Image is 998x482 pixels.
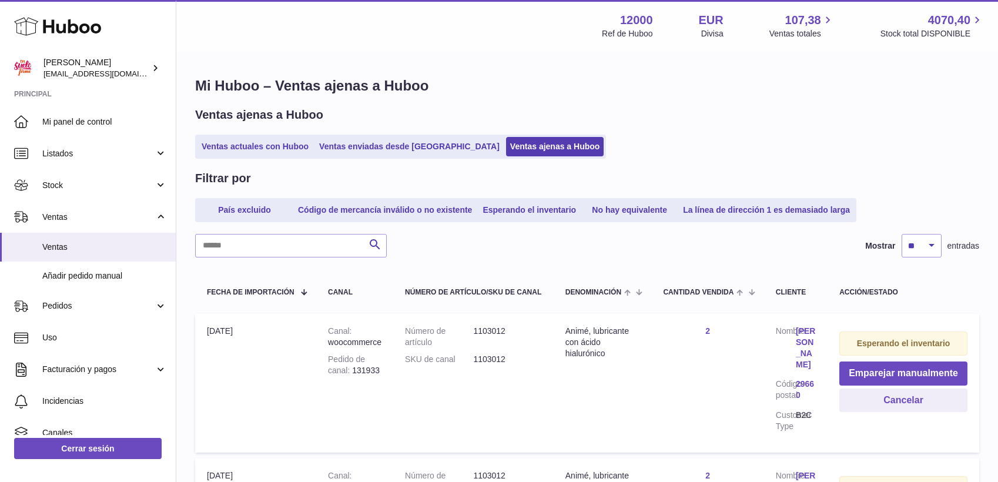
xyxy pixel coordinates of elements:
a: No hay equivalente [582,200,677,220]
div: Acción/Estado [839,289,967,296]
strong: EUR [699,12,724,28]
span: Canales [42,427,167,439]
a: 2 [705,326,710,336]
a: Cerrar sesión [14,438,162,459]
a: Ventas ajenas a Huboo [506,137,604,156]
span: Fecha de importación [207,289,294,296]
div: Animé, lubricante con ácido hialurónico [565,326,640,359]
h2: Filtrar por [195,170,250,186]
span: Stock total DISPONIBLE [880,28,984,39]
div: Divisa [701,28,724,39]
span: Mi panel de control [42,116,167,128]
span: Cantidad vendida [663,289,734,296]
div: Ref de Huboo [602,28,652,39]
dt: Número de artículo [405,326,473,348]
div: Canal [328,289,381,296]
a: Código de mercancía inválido o no existente [294,200,476,220]
dt: Código postal [776,379,796,404]
img: mar@ensuelofirme.com [14,59,32,77]
span: [EMAIL_ADDRESS][DOMAIN_NAME] [43,69,173,78]
a: Ventas enviadas desde [GEOGRAPHIC_DATA] [315,137,504,156]
div: Cliente [776,289,816,296]
strong: 12000 [620,12,653,28]
dd: 1103012 [473,354,541,365]
span: 4070,40 [928,12,970,28]
a: País excluido [197,200,292,220]
span: Listados [42,148,155,159]
div: 131933 [328,354,381,376]
strong: Pedido de canal [328,354,365,375]
a: Ventas actuales con Huboo [197,137,313,156]
span: Uso [42,332,167,343]
span: Ventas [42,212,155,223]
div: woocommerce [328,326,381,348]
span: Ventas [42,242,167,253]
span: Ventas totales [769,28,835,39]
strong: Canal [328,326,351,336]
span: 107,38 [785,12,821,28]
a: 29660 [796,379,816,401]
a: [PERSON_NAME] [796,326,816,370]
strong: Esperando el inventario [857,339,950,348]
span: Pedidos [42,300,155,312]
span: Añadir pedido manual [42,270,167,282]
button: Emparejar manualmente [839,361,967,386]
dd: 1103012 [473,326,541,348]
span: entradas [947,240,979,252]
dt: Nombre [776,326,796,373]
a: 2 [705,471,710,480]
div: Número de artículo/SKU de canal [405,289,542,296]
a: Esperando el inventario [478,200,580,220]
dd: B2C [796,410,816,432]
button: Cancelar [839,389,967,413]
span: Incidencias [42,396,167,407]
a: 4070,40 Stock total DISPONIBLE [880,12,984,39]
a: 107,38 Ventas totales [769,12,835,39]
td: [DATE] [195,314,316,453]
span: Denominación [565,289,621,296]
strong: Canal [328,471,351,480]
label: Mostrar [865,240,895,252]
h2: Ventas ajenas a Huboo [195,107,323,123]
span: Facturación y pagos [42,364,155,375]
dt: SKU de canal [405,354,473,365]
dt: Customer Type [776,410,796,432]
div: [PERSON_NAME] [43,57,149,79]
span: Stock [42,180,155,191]
h1: Mi Huboo – Ventas ajenas a Huboo [195,76,979,95]
a: La línea de dirección 1 es demasiado larga [679,200,854,220]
